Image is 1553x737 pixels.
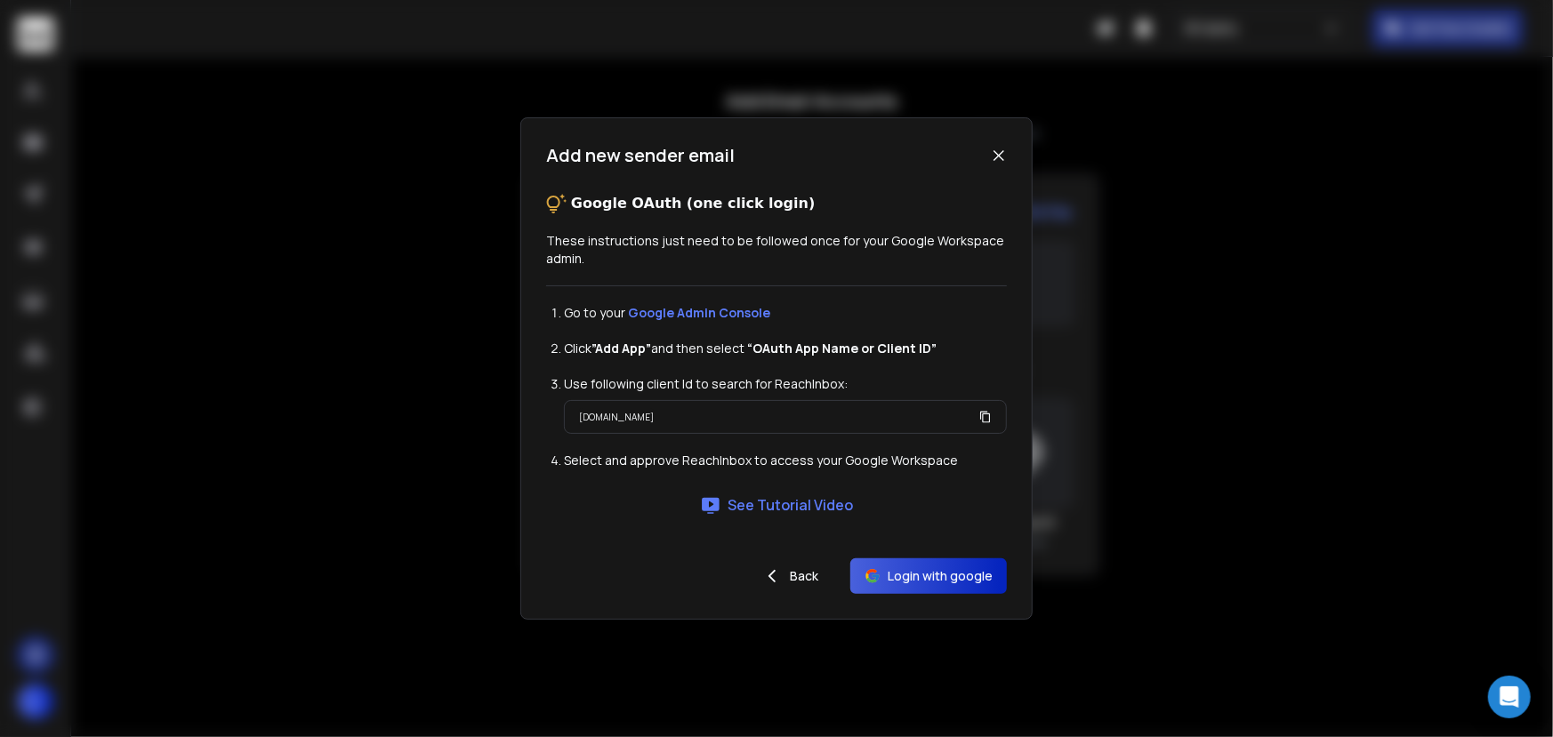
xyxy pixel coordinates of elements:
strong: ”Add App” [591,340,651,356]
p: Google OAuth (one click login) [571,193,815,214]
h1: Add new sender email [546,143,735,168]
a: Google Admin Console [628,304,770,321]
strong: “OAuth App Name or Client ID” [747,340,937,356]
li: Select and approve ReachInbox to access your Google Workspace [564,452,1007,469]
li: Click and then select [564,340,1007,357]
li: Go to your [564,304,1007,322]
p: These instructions just need to be followed once for your Google Workspace admin. [546,232,1007,268]
a: See Tutorial Video [700,494,854,516]
div: Open Intercom Messenger [1488,676,1531,718]
img: tips [546,193,567,214]
button: Back [747,558,833,594]
li: Use following client Id to search for ReachInbox: [564,375,1007,393]
button: Login with google [850,558,1007,594]
p: [DOMAIN_NAME] [579,408,654,426]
